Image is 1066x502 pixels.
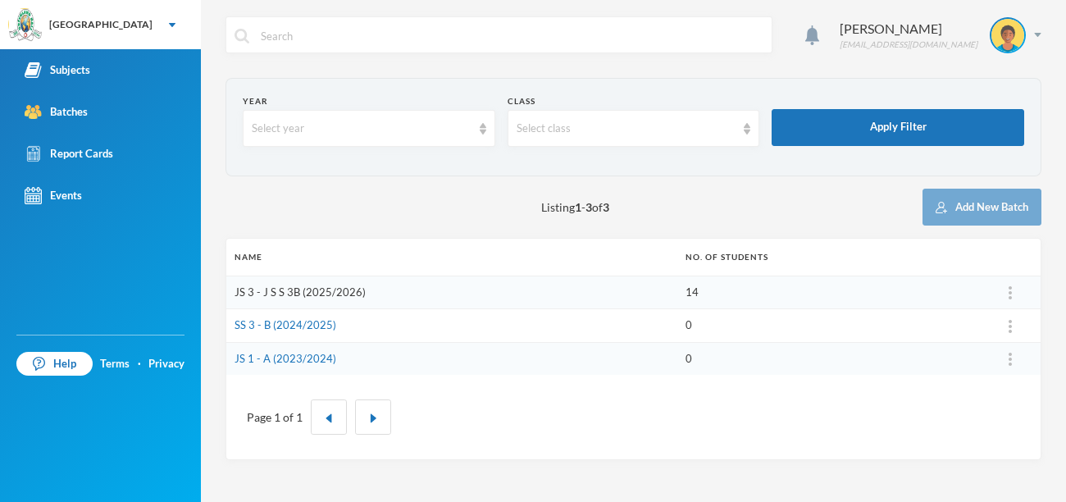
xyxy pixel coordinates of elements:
img: STUDENT [991,19,1024,52]
div: Page 1 of 1 [247,408,303,426]
td: 14 [677,276,981,309]
img: logo [9,9,42,42]
b: 1 [575,200,581,214]
a: Privacy [148,356,184,372]
div: [PERSON_NAME] [840,19,977,39]
th: Name [226,239,677,276]
b: 3 [585,200,592,214]
div: [GEOGRAPHIC_DATA] [49,17,153,32]
div: Subjects [25,62,90,79]
td: 0 [677,309,981,343]
button: Add New Batch [922,189,1041,226]
div: Events [25,187,82,204]
b: 3 [603,200,609,214]
td: 0 [677,342,981,375]
div: Batches [25,103,88,121]
img: ... [1009,286,1012,299]
th: No. of students [677,239,981,276]
div: [EMAIL_ADDRESS][DOMAIN_NAME] [840,39,977,51]
div: Report Cards [25,145,113,162]
a: Help [16,352,93,376]
a: JS 3 - J S S 3B (2025/2026) [235,285,366,299]
div: Year [243,95,495,107]
div: Class [508,95,760,107]
input: Search [259,17,763,54]
img: search [235,29,249,43]
div: Select year [252,121,471,137]
img: ... [1009,353,1012,366]
img: ... [1009,320,1012,333]
div: Select class [517,121,736,137]
a: SS 3 - B (2024/2025) [235,318,336,331]
button: Apply Filter [772,109,1024,146]
a: JS 1 - A (2023/2024) [235,352,336,365]
div: · [138,356,141,372]
span: Listing - of [541,199,609,216]
a: Terms [100,356,130,372]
